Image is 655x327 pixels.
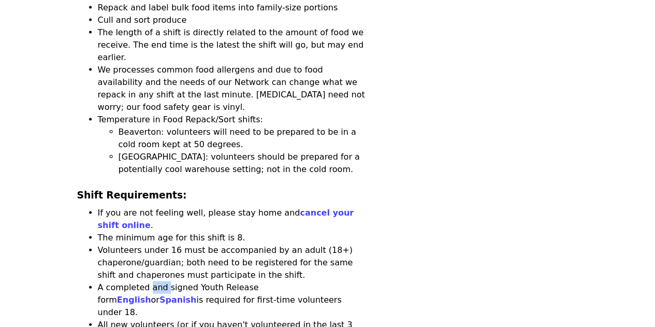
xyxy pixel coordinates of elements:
li: A completed and signed Youth Release form or is required for first-time volunteers under 18. [98,281,366,319]
li: [GEOGRAPHIC_DATA]: volunteers should be prepared for a potentially cool warehouse setting; not in... [119,151,366,176]
li: The minimum age for this shift is 8. [98,232,366,244]
li: The length of a shift is directly related to the amount of food we receive. The end time is the l... [98,26,366,64]
li: Volunteers under 16 must be accompanied by an adult (18+) chaperone/guardian; both need to be reg... [98,244,366,281]
li: Temperature in Food Repack/Sort shifts: [98,113,366,176]
strong: Shift Requirements: [77,190,187,201]
li: Beaverton: volunteers will need to be prepared to be in a cold room kept at 50 degrees. [119,126,366,151]
li: If you are not feeling well, please stay home and . [98,207,366,232]
a: cancel your shift online [98,208,354,230]
a: English [117,295,151,305]
li: Repack and label bulk food items into family-size portions [98,2,366,14]
a: Spanish [159,295,197,305]
li: Cull and sort produce [98,14,366,26]
li: We processes common food allergens and due to food availability and the needs of our Network can ... [98,64,366,113]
